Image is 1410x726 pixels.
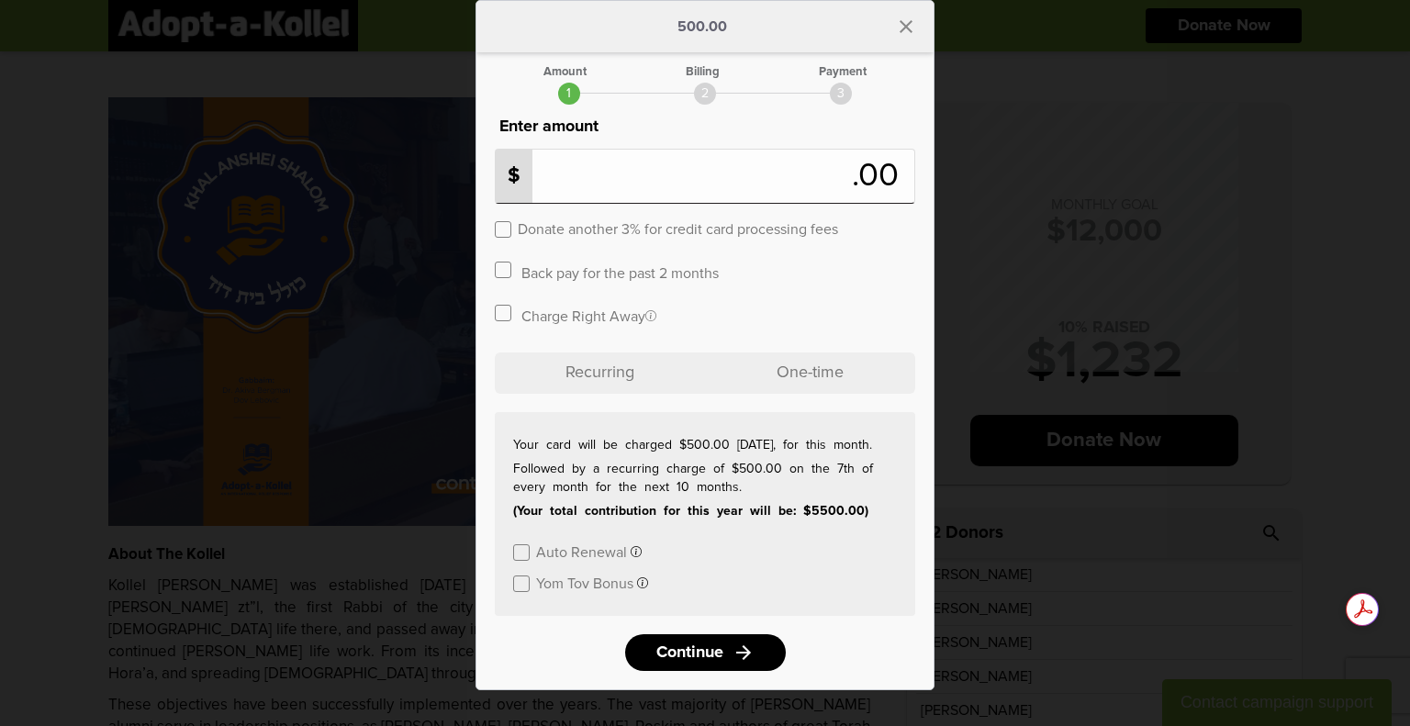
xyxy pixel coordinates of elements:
button: Auto Renewal [536,542,642,560]
label: Yom Tov Bonus [536,574,633,591]
p: 500.00 [677,19,727,34]
div: Billing [686,66,720,78]
label: Donate another 3% for credit card processing fees [518,219,838,237]
label: Charge Right Away [521,307,656,324]
p: Followed by a recurring charge of $500.00 on the 7th of every month for the next 10 months. [513,460,897,497]
div: 3 [830,83,852,105]
i: close [895,16,917,38]
span: .00 [852,160,908,193]
i: arrow_forward [733,642,755,664]
p: $ [496,150,532,203]
p: Enter amount [495,114,915,140]
p: Recurring [495,352,705,394]
p: Your card will be charged $500.00 [DATE], for this month. [513,436,897,454]
div: Amount [543,66,587,78]
label: Back pay for the past 2 months [521,263,719,281]
div: 1 [558,83,580,105]
div: 2 [694,83,716,105]
p: (Your total contribution for this year will be: $5500.00) [513,502,897,520]
a: Continuearrow_forward [625,634,786,671]
button: Yom Tov Bonus [536,574,648,591]
p: One-time [705,352,915,394]
span: Continue [656,644,723,661]
label: Auto Renewal [536,542,627,560]
div: Payment [819,66,867,78]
